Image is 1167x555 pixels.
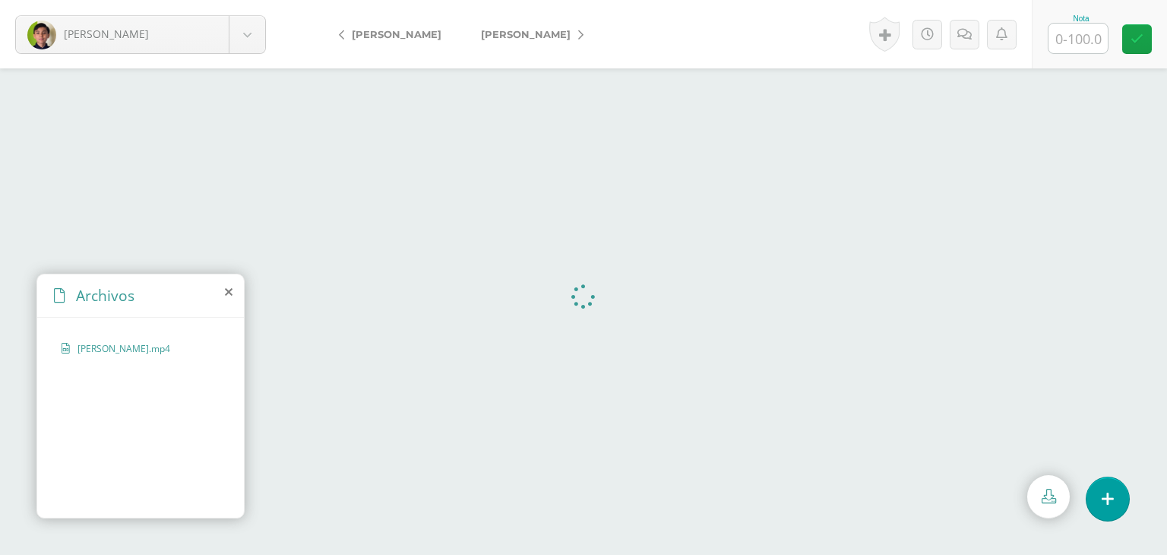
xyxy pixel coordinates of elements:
[64,27,149,41] span: [PERSON_NAME]
[27,21,56,49] img: f54bc15b3ab84e2b7563901e3c5b9cc7.png
[327,16,461,52] a: [PERSON_NAME]
[481,28,571,40] span: [PERSON_NAME]
[1048,14,1115,23] div: Nota
[225,286,232,298] i: close
[1048,24,1108,53] input: 0-100.0
[16,16,265,53] a: [PERSON_NAME]
[352,28,441,40] span: [PERSON_NAME]
[461,16,596,52] a: [PERSON_NAME]
[76,285,134,306] span: Archivos
[77,342,202,355] span: [PERSON_NAME].mp4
